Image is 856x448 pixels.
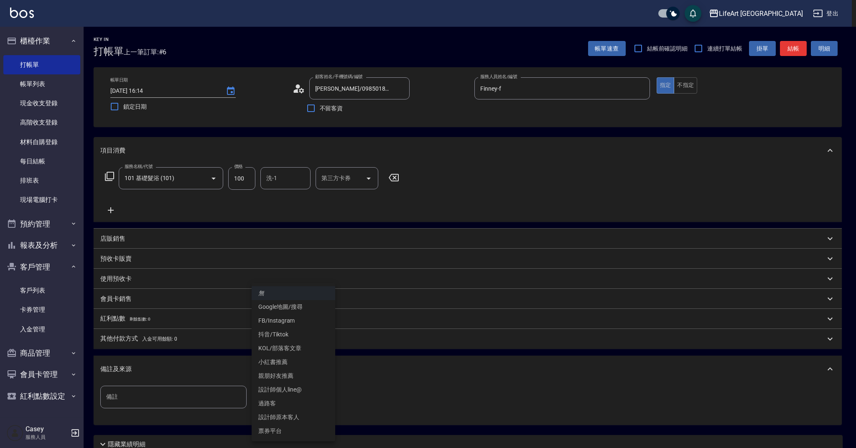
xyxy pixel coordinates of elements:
em: 無 [258,289,264,298]
li: 抖音/Tiktok [252,328,335,341]
li: 票券平台 [252,424,335,438]
li: 設計師個人line@ [252,383,335,397]
li: 過路客 [252,397,335,410]
li: 小紅書推薦 [252,355,335,369]
li: FB/Instagram [252,314,335,328]
li: 親朋好友推薦 [252,369,335,383]
li: KOL/部落客文章 [252,341,335,355]
li: Google地圖/搜尋 [252,300,335,314]
li: 設計師原本客人 [252,410,335,424]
